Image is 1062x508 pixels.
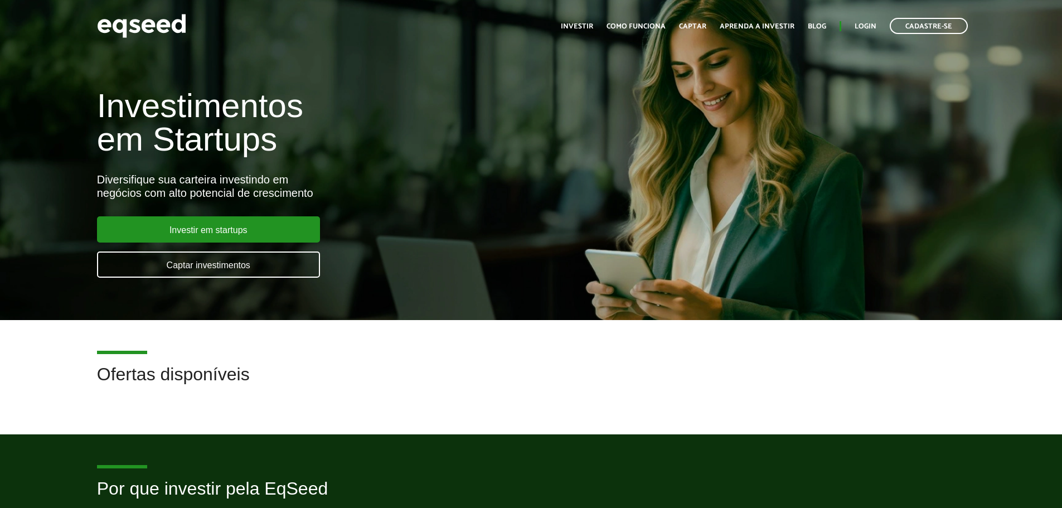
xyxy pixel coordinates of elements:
[890,18,968,34] a: Cadastre-se
[561,23,593,30] a: Investir
[808,23,826,30] a: Blog
[855,23,876,30] a: Login
[97,251,320,278] a: Captar investimentos
[720,23,794,30] a: Aprenda a investir
[97,173,612,200] div: Diversifique sua carteira investindo em negócios com alto potencial de crescimento
[97,365,966,401] h2: Ofertas disponíveis
[97,89,612,156] h1: Investimentos em Startups
[97,216,320,243] a: Investir em startups
[679,23,706,30] a: Captar
[607,23,666,30] a: Como funciona
[97,11,186,41] img: EqSeed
